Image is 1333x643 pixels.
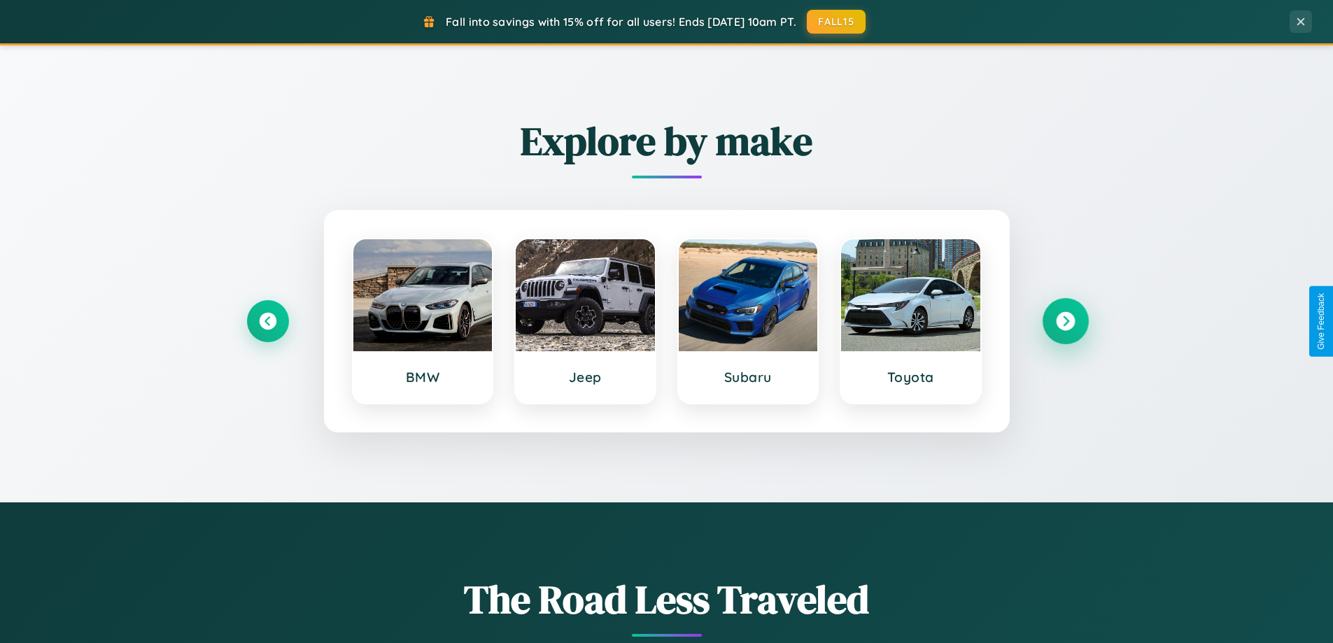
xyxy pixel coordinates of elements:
[1316,293,1326,350] div: Give Feedback
[530,369,641,386] h3: Jeep
[247,572,1087,626] h1: The Road Less Traveled
[247,114,1087,168] h2: Explore by make
[855,369,966,386] h3: Toyota
[807,10,866,34] button: FALL15
[446,15,796,29] span: Fall into savings with 15% off for all users! Ends [DATE] 10am PT.
[367,369,479,386] h3: BMW
[693,369,804,386] h3: Subaru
